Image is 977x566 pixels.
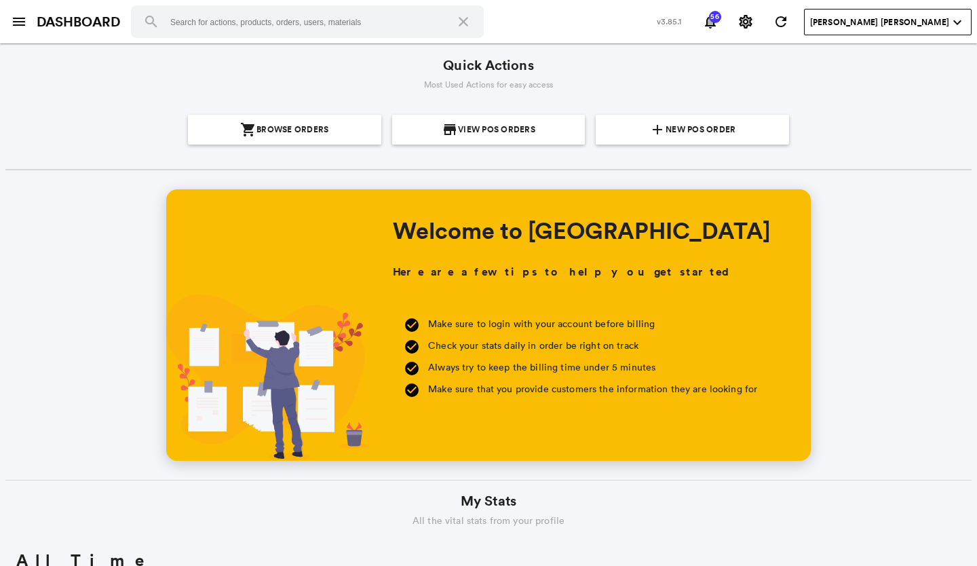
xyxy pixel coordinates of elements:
md-icon: close [455,14,472,30]
p: Always try to keep the billing time under 5 minutes [428,359,757,375]
h1: Welcome to [GEOGRAPHIC_DATA] [393,216,771,244]
span: View POS Orders [458,115,535,145]
md-icon: search [143,14,159,30]
a: {{action.icon}}View POS Orders [392,115,586,145]
p: Make sure that you provide customers the information they are looking for [428,381,757,397]
md-icon: {{action.icon}} [649,121,666,138]
button: Settings [732,8,759,35]
md-icon: check_circle [404,360,420,377]
md-icon: check_circle [404,382,420,398]
md-icon: check_circle [404,317,420,333]
a: {{action.icon}}New POS Order [596,115,789,145]
md-icon: notifications [702,14,719,30]
span: Quick Actions [443,56,533,75]
a: {{action.icon}}Browse Orders [188,115,381,145]
span: Most Used Actions for easy access [424,79,554,90]
p: Make sure to login with your account before billing [428,316,757,332]
md-icon: settings [737,14,754,30]
md-icon: expand_more [949,14,965,31]
span: [PERSON_NAME] [PERSON_NAME] [810,16,949,29]
a: DASHBOARD [37,12,120,32]
button: User [804,9,972,35]
span: Browse Orders [256,115,328,145]
span: 56 [708,14,722,20]
button: Notifications [697,8,724,35]
md-icon: check_circle [404,339,420,355]
button: Search [135,5,168,38]
md-icon: menu [11,14,27,30]
span: v3.85.1 [657,16,682,27]
span: All the vital stats from your profile [413,514,564,527]
md-icon: {{action.icon}} [442,121,458,138]
span: New POS Order [666,115,735,145]
md-icon: refresh [773,14,789,30]
button: Refresh State [767,8,794,35]
h3: Here are a few tips to help you get started [393,264,733,280]
span: My Stats [461,491,516,511]
md-icon: {{action.icon}} [240,121,256,138]
button: open sidebar [5,8,33,35]
button: Clear [447,5,480,38]
input: Search for actions, products, orders, users, materials [131,5,484,38]
p: Check your stats daily in order be right on track [428,337,757,354]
